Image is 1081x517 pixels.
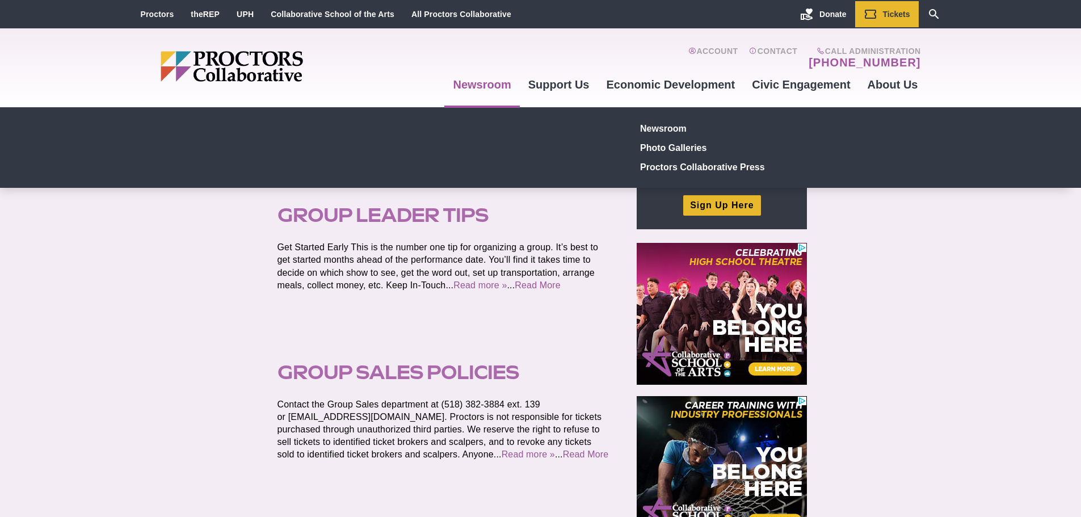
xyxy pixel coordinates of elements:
a: Proctors [141,10,174,19]
img: Proctors logo [161,51,390,82]
a: Account [688,47,738,69]
a: Collaborative School of the Arts [271,10,394,19]
a: Economic Development [598,69,744,100]
a: Read more » [453,280,507,290]
a: All Proctors Collaborative [411,10,511,19]
a: Support Us [520,69,598,100]
a: Contact [749,47,797,69]
a: Proctors Collaborative Press [636,157,802,176]
a: theREP [191,10,220,19]
a: Read more » [502,449,555,459]
a: Newsroom [636,119,802,138]
a: [PHONE_NUMBER] [809,56,920,69]
span: Call Administration [805,47,920,56]
a: Group Sales Policies [277,361,519,384]
a: Civic Engagement [743,69,859,100]
iframe: Advertisement [637,243,807,385]
a: About Us [859,69,927,100]
a: Read More [515,280,561,290]
a: Donate [792,1,855,27]
a: UPH [237,10,254,19]
span: Tickets [883,10,910,19]
a: Newsroom [444,69,519,100]
a: Photo Galleries [636,138,802,157]
span: Donate [819,10,846,19]
p: Get Started Early This is the number one tip for organizing a group. It’s best to get started mon... [277,241,611,291]
a: Sign Up Here [683,195,760,215]
p: Contact the Group Sales department at (518) 382-3884 ext. 139 or [EMAIL_ADDRESS][DOMAIN_NAME]. Pr... [277,398,611,461]
a: Read More [563,449,609,459]
a: Group Leader Tips [277,204,489,226]
a: Tickets [855,1,919,27]
a: Search [919,1,949,27]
